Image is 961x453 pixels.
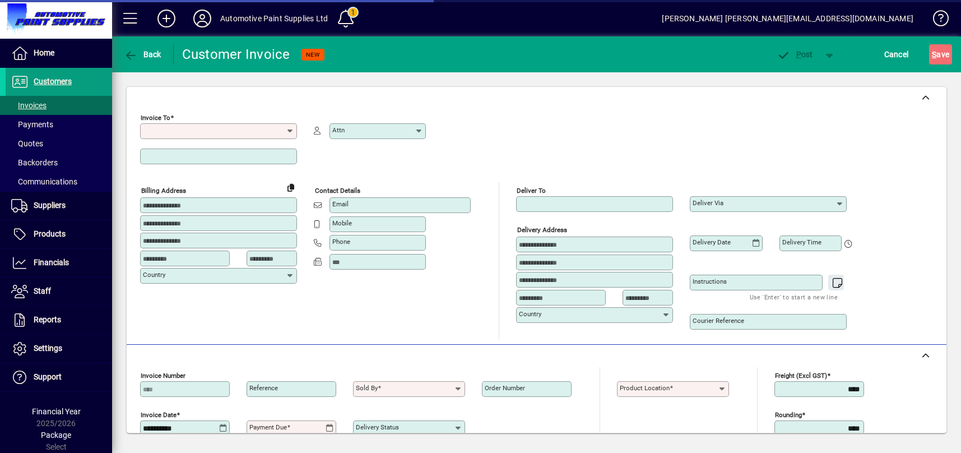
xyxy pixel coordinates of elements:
[693,317,744,325] mat-label: Courier Reference
[332,200,349,208] mat-label: Email
[6,335,112,363] a: Settings
[141,114,170,122] mat-label: Invoice To
[32,407,81,416] span: Financial Year
[6,363,112,391] a: Support
[775,372,827,380] mat-label: Freight (excl GST)
[620,384,670,392] mat-label: Product location
[332,126,345,134] mat-label: Attn
[662,10,913,27] div: [PERSON_NAME] [PERSON_NAME][EMAIL_ADDRESS][DOMAIN_NAME]
[693,278,727,285] mat-label: Instructions
[11,139,43,148] span: Quotes
[6,96,112,115] a: Invoices
[693,238,731,246] mat-label: Delivery date
[932,50,936,59] span: S
[925,2,947,39] a: Knowledge Base
[693,199,723,207] mat-label: Deliver via
[124,50,161,59] span: Back
[34,344,62,353] span: Settings
[929,44,952,64] button: Save
[11,158,58,167] span: Backorders
[11,120,53,129] span: Payments
[932,45,949,63] span: ave
[777,50,813,59] span: ost
[34,201,66,210] span: Suppliers
[6,172,112,191] a: Communications
[34,258,69,267] span: Financials
[306,51,320,58] span: NEW
[782,238,821,246] mat-label: Delivery time
[34,372,62,381] span: Support
[249,423,287,431] mat-label: Payment due
[184,8,220,29] button: Profile
[182,45,290,63] div: Customer Invoice
[6,134,112,153] a: Quotes
[282,178,300,196] button: Copy to Delivery address
[6,306,112,334] a: Reports
[34,286,51,295] span: Staff
[11,177,77,186] span: Communications
[34,48,54,57] span: Home
[332,219,352,227] mat-label: Mobile
[34,229,66,238] span: Products
[796,50,801,59] span: P
[34,315,61,324] span: Reports
[775,411,802,419] mat-label: Rounding
[34,77,72,86] span: Customers
[771,44,819,64] button: Post
[6,249,112,277] a: Financials
[750,290,838,303] mat-hint: Use 'Enter' to start a new line
[6,115,112,134] a: Payments
[519,310,541,318] mat-label: Country
[356,423,399,431] mat-label: Delivery status
[249,384,278,392] mat-label: Reference
[6,153,112,172] a: Backorders
[6,220,112,248] a: Products
[356,384,378,392] mat-label: Sold by
[517,187,546,195] mat-label: Deliver To
[485,384,525,392] mat-label: Order number
[6,278,112,306] a: Staff
[6,39,112,67] a: Home
[41,431,71,440] span: Package
[143,271,165,279] mat-label: Country
[141,372,185,380] mat-label: Invoice number
[6,192,112,220] a: Suppliers
[112,44,174,64] app-page-header-button: Back
[141,411,177,419] mat-label: Invoice date
[148,8,184,29] button: Add
[220,10,328,27] div: Automotive Paint Supplies Ltd
[11,101,47,110] span: Invoices
[881,44,912,64] button: Cancel
[884,45,909,63] span: Cancel
[121,44,164,64] button: Back
[332,238,350,246] mat-label: Phone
